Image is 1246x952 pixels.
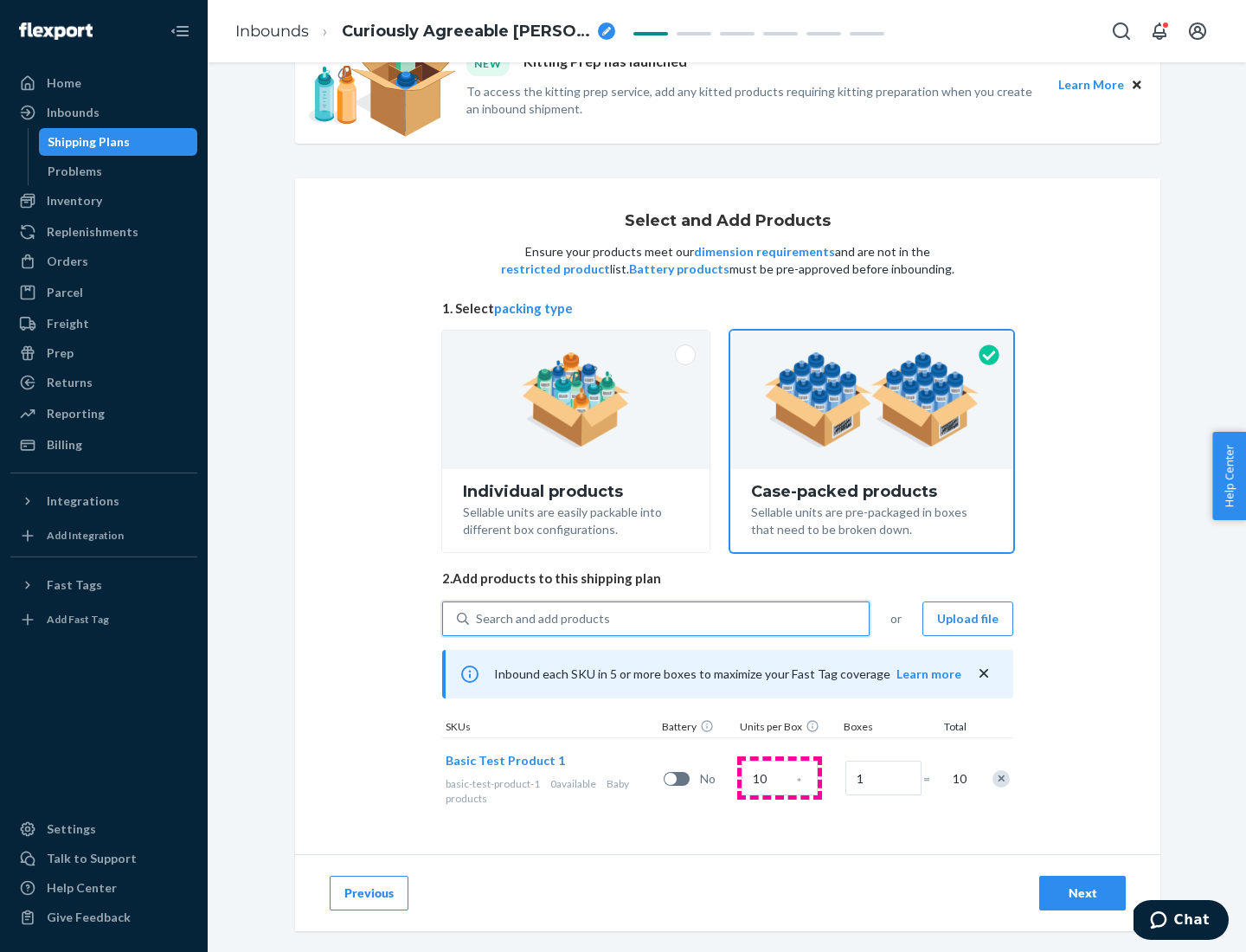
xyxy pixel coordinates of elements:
[330,876,408,910] button: Previous
[47,405,105,422] div: Reporting
[10,279,197,306] a: Parcel
[625,213,831,230] h1: Select and Add Products
[764,352,979,447] img: case-pack.59cecea509d18c883b923b81aeac6d0b.png
[48,163,102,180] div: Problems
[10,369,197,396] a: Returns
[47,315,89,332] div: Freight
[1212,432,1246,520] button: Help Center
[10,522,197,550] a: Add Integration
[751,483,992,500] div: Case-packed products
[1054,884,1111,902] div: Next
[47,344,74,362] div: Prep
[446,776,657,806] div: Baby products
[39,128,198,156] a: Shipping Plans
[39,158,198,185] a: Problems
[742,761,818,795] input: Case Quantity
[949,770,967,788] span: 10
[47,74,81,92] div: Home
[47,374,93,391] div: Returns
[442,569,1013,588] span: 2. Add products to this shipping plan
[463,500,689,538] div: Sellable units are easily packable into different box configurations.
[442,719,658,737] div: SKUs
[1134,900,1229,943] iframe: Opens a widget where you can chat to one of our agents
[10,99,197,126] a: Inbounds
[222,6,629,57] ol: breadcrumbs
[494,299,573,318] button: packing type
[19,23,93,40] img: Flexport logo
[47,909,131,926] div: Give Feedback
[629,261,729,278] button: Battery products
[1104,14,1139,48] button: Open Search Box
[10,874,197,902] a: Help Center
[10,487,197,515] button: Integrations
[47,253,88,270] div: Orders
[1127,75,1146,94] button: Close
[476,610,610,627] div: Search and add products
[10,571,197,599] button: Fast Tags
[10,69,197,97] a: Home
[1039,876,1126,910] button: Next
[694,243,835,261] button: dimension requirements
[47,576,102,594] div: Fast Tags
[1058,75,1124,94] button: Learn More
[47,284,83,301] div: Parcel
[47,192,102,209] div: Inventory
[499,243,956,278] p: Ensure your products meet our and are not in the list. must be pre-approved before inbounding.
[47,879,117,897] div: Help Center
[10,606,197,634] a: Add Fast Tag
[47,612,109,627] div: Add Fast Tag
[975,665,992,683] button: close
[446,777,540,790] span: basic-test-product-1
[466,83,1043,118] p: To access the kitting prep service, add any kitted products requiring kitting preparation when yo...
[522,352,630,447] img: individual-pack.facf35554cb0f1810c75b2bd6df2d64e.png
[235,22,309,41] a: Inbounds
[48,133,130,151] div: Shipping Plans
[10,431,197,459] a: Billing
[927,719,970,737] div: Total
[550,777,596,790] span: 0 available
[10,310,197,338] a: Freight
[922,601,1013,636] button: Upload file
[47,223,138,241] div: Replenishments
[10,218,197,246] a: Replenishments
[10,815,197,843] a: Settings
[845,761,922,795] input: Number of boxes
[523,52,687,75] p: Kitting Prep has launched
[47,492,119,510] div: Integrations
[923,770,941,788] span: =
[47,436,82,453] div: Billing
[501,261,610,278] button: restricted product
[1180,14,1215,48] button: Open account menu
[992,770,1010,788] div: Remove Item
[463,483,689,500] div: Individual products
[736,719,840,737] div: Units per Box
[47,820,96,838] div: Settings
[47,850,137,867] div: Talk to Support
[342,21,591,43] span: Curiously Agreeable Jay
[896,666,961,683] button: Learn more
[442,299,1013,318] span: 1. Select
[1142,14,1177,48] button: Open notifications
[446,753,565,768] span: Basic Test Product 1
[10,248,197,275] a: Orders
[10,904,197,931] button: Give Feedback
[890,610,902,627] span: or
[10,400,197,428] a: Reporting
[10,187,197,215] a: Inventory
[442,650,1013,698] div: Inbound each SKU in 5 or more boxes to maximize your Fast Tag coverage
[446,752,565,769] button: Basic Test Product 1
[47,104,100,121] div: Inbounds
[10,845,197,872] button: Talk to Support
[47,528,124,543] div: Add Integration
[751,500,992,538] div: Sellable units are pre-packaged in boxes that need to be broken down.
[466,52,510,75] div: NEW
[840,719,927,737] div: Boxes
[163,14,197,48] button: Close Navigation
[700,770,735,788] span: No
[10,339,197,367] a: Prep
[658,719,736,737] div: Battery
